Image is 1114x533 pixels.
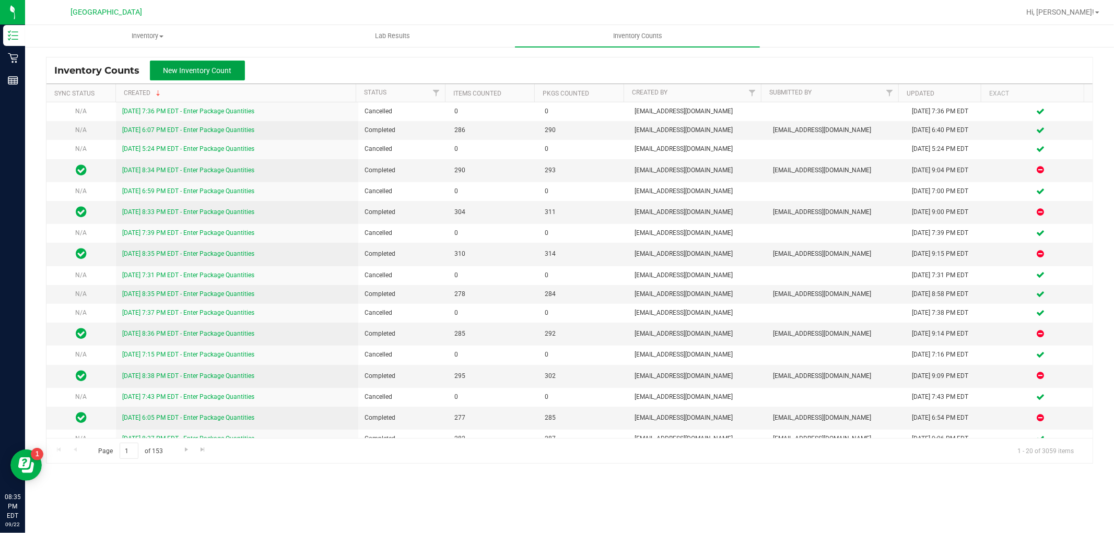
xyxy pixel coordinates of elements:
[454,144,532,154] span: 0
[454,165,532,175] span: 290
[75,126,87,134] span: N/A
[773,371,899,381] span: [EMAIL_ADDRESS][DOMAIN_NAME]
[54,65,150,76] span: Inventory Counts
[76,326,87,341] span: In Sync
[365,350,442,360] span: Cancelled
[912,165,982,175] div: [DATE] 9:04 PM EDT
[10,449,42,481] iframe: Resource center
[912,249,982,259] div: [DATE] 9:15 PM EDT
[635,144,760,154] span: [EMAIL_ADDRESS][DOMAIN_NAME]
[545,350,622,360] span: 0
[122,393,254,400] a: [DATE] 7:43 PM EDT - Enter Package Quantities
[635,392,760,402] span: [EMAIL_ADDRESS][DOMAIN_NAME]
[150,61,245,80] button: New Inventory Count
[912,329,982,339] div: [DATE] 9:14 PM EDT
[124,89,162,97] a: Created
[122,290,254,298] a: [DATE] 8:35 PM EDT - Enter Package Quantities
[454,308,532,318] span: 0
[75,309,87,316] span: N/A
[773,289,899,299] span: [EMAIL_ADDRESS][DOMAIN_NAME]
[635,413,760,423] span: [EMAIL_ADDRESS][DOMAIN_NAME]
[515,25,760,47] a: Inventory Counts
[122,167,254,174] a: [DATE] 8:34 PM EDT - Enter Package Quantities
[76,369,87,383] span: In Sync
[122,208,254,216] a: [DATE] 8:33 PM EDT - Enter Package Quantities
[981,84,1084,102] th: Exact
[75,187,87,195] span: N/A
[75,351,87,358] span: N/A
[31,448,43,460] iframe: Resource center unread badge
[912,392,982,402] div: [DATE] 7:43 PM EDT
[599,31,676,41] span: Inventory Counts
[365,308,442,318] span: Cancelled
[122,414,254,421] a: [DATE] 6:05 PM EDT - Enter Package Quantities
[912,270,982,280] div: [DATE] 7:31 PM EDT
[365,186,442,196] span: Cancelled
[75,108,87,115] span: N/A
[773,329,899,339] span: [EMAIL_ADDRESS][DOMAIN_NAME]
[635,289,760,299] span: [EMAIL_ADDRESS][DOMAIN_NAME]
[454,125,532,135] span: 286
[545,249,622,259] span: 314
[545,289,622,299] span: 284
[54,90,95,97] a: Sync Status
[543,90,589,97] a: Pkgs Counted
[25,25,270,47] a: Inventory
[545,165,622,175] span: 293
[76,205,87,219] span: In Sync
[76,410,87,425] span: In Sync
[120,443,138,459] input: 1
[907,90,934,97] a: Updated
[545,186,622,196] span: 0
[773,165,899,175] span: [EMAIL_ADDRESS][DOMAIN_NAME]
[76,246,87,261] span: In Sync
[545,106,622,116] span: 0
[89,443,172,459] span: Page of 153
[635,249,760,259] span: [EMAIL_ADDRESS][DOMAIN_NAME]
[454,228,532,238] span: 0
[635,350,760,360] span: [EMAIL_ADDRESS][DOMAIN_NAME]
[454,207,532,217] span: 304
[635,125,760,135] span: [EMAIL_ADDRESS][DOMAIN_NAME]
[122,351,254,358] a: [DATE] 7:15 PM EDT - Enter Package Quantities
[75,290,87,298] span: N/A
[773,125,899,135] span: [EMAIL_ADDRESS][DOMAIN_NAME]
[122,126,254,134] a: [DATE] 6:07 PM EDT - Enter Package Quantities
[454,106,532,116] span: 0
[75,271,87,279] span: N/A
[773,207,899,217] span: [EMAIL_ADDRESS][DOMAIN_NAME]
[912,371,982,381] div: [DATE] 9:09 PM EDT
[365,413,442,423] span: Completed
[912,228,982,238] div: [DATE] 7:39 PM EDT
[635,270,760,280] span: [EMAIL_ADDRESS][DOMAIN_NAME]
[365,329,442,339] span: Completed
[8,75,18,86] inline-svg: Reports
[545,270,622,280] span: 0
[545,392,622,402] span: 0
[454,413,532,423] span: 277
[454,392,532,402] span: 0
[365,371,442,381] span: Completed
[365,392,442,402] span: Cancelled
[454,289,532,299] span: 278
[769,89,812,96] a: Submitted By
[8,53,18,63] inline-svg: Retail
[122,145,254,152] a: [DATE] 5:24 PM EDT - Enter Package Quantities
[912,434,982,444] div: [DATE] 9:06 PM EDT
[454,434,532,444] span: 282
[545,413,622,423] span: 285
[912,106,982,116] div: [DATE] 7:36 PM EDT
[912,350,982,360] div: [DATE] 7:16 PM EDT
[76,163,87,177] span: In Sync
[912,186,982,196] div: [DATE] 7:00 PM EDT
[163,66,232,75] span: New Inventory Count
[122,108,254,115] a: [DATE] 7:36 PM EDT - Enter Package Quantities
[8,30,18,41] inline-svg: Inventory
[453,90,501,97] a: Items Counted
[5,492,20,520] p: 08:35 PM EDT
[122,309,254,316] a: [DATE] 7:37 PM EDT - Enter Package Quantities
[364,89,386,96] a: Status
[912,308,982,318] div: [DATE] 7:38 PM EDT
[365,249,442,259] span: Completed
[365,228,442,238] span: Cancelled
